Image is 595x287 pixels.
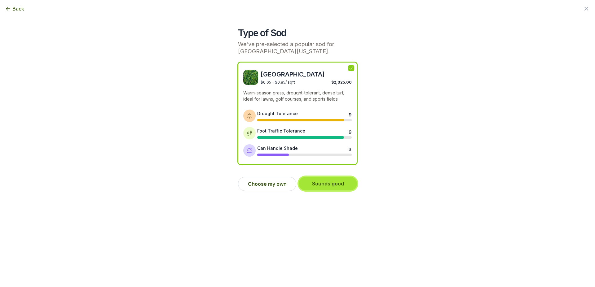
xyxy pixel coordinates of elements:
div: Drought Tolerance [257,110,298,117]
div: 9 [349,111,351,116]
img: Drought tolerance icon [246,113,253,119]
span: [GEOGRAPHIC_DATA] [261,70,352,79]
div: 3 [349,146,351,151]
span: $0.65 - $0.85 / sqft [261,80,295,85]
div: Can Handle Shade [257,145,298,151]
button: Sounds good [299,177,357,190]
img: Bermuda sod image [243,70,258,85]
img: Shade tolerance icon [246,147,253,154]
h2: Type of Sod [238,27,357,38]
span: $2,025.00 [331,80,352,85]
button: Back [5,5,24,12]
button: Choose my own [238,177,296,191]
div: Foot Traffic Tolerance [257,128,305,134]
p: We've pre-selected a popular sod for [GEOGRAPHIC_DATA][US_STATE]. [238,41,357,55]
span: Back [12,5,24,12]
img: Foot traffic tolerance icon [246,130,253,136]
div: 9 [349,129,351,134]
p: Warm-season grass, drought-tolerant, dense turf, ideal for lawns, golf courses, and sports fields [243,90,352,102]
